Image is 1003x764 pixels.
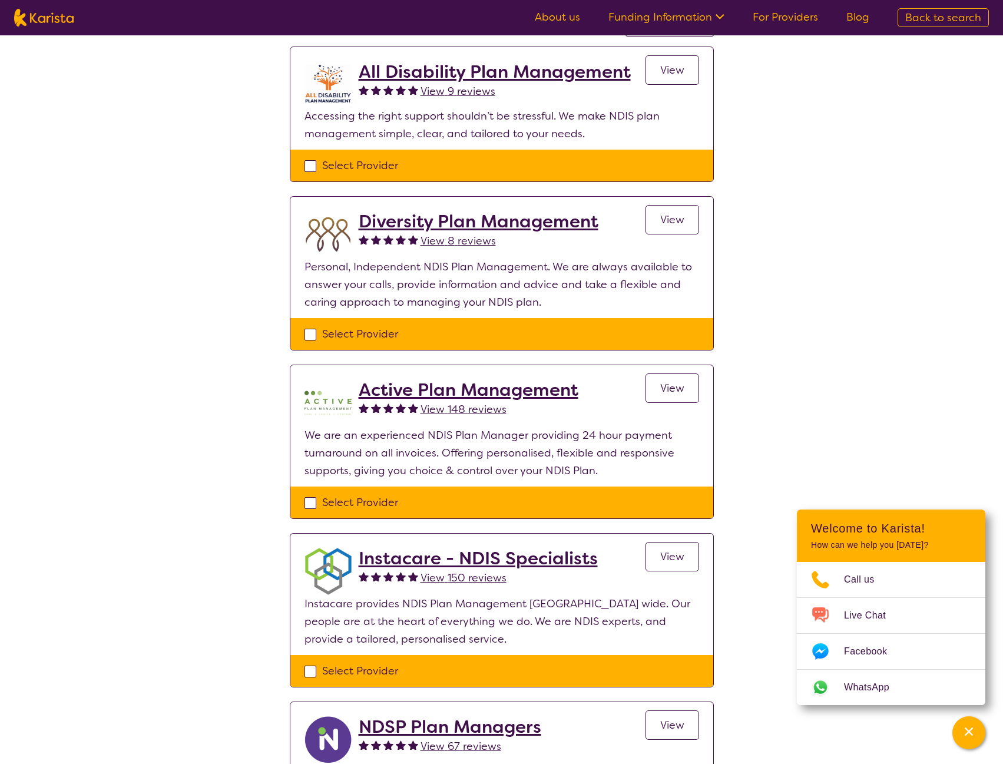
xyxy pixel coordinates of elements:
a: View [646,542,699,571]
button: Channel Menu [952,716,985,749]
span: WhatsApp [844,679,903,696]
span: Call us [844,571,889,588]
img: fullstar [359,234,369,244]
span: View 148 reviews [421,402,507,416]
a: View 148 reviews [421,401,507,418]
a: For Providers [753,10,818,24]
div: Channel Menu [797,510,985,705]
img: fullstar [383,403,393,413]
img: at5vqv0lot2lggohlylh.jpg [304,61,352,107]
a: Back to search [898,8,989,27]
span: View [660,550,684,564]
img: fullstar [396,571,406,581]
p: Personal, Independent NDIS Plan Management. We are always available to answer your calls, provide... [304,258,699,311]
a: View [646,373,699,403]
a: Instacare - NDIS Specialists [359,548,598,569]
ul: Choose channel [797,562,985,705]
img: fullstar [408,234,418,244]
a: Diversity Plan Management [359,211,598,232]
span: View [660,718,684,732]
p: Instacare provides NDIS Plan Management [GEOGRAPHIC_DATA] wide. Our people are at the heart of ev... [304,595,699,648]
img: fullstar [383,234,393,244]
a: View 150 reviews [421,569,507,587]
img: fullstar [383,571,393,581]
p: How can we help you [DATE]? [811,540,971,550]
img: fullstar [396,85,406,95]
span: View [660,381,684,395]
img: fullstar [408,403,418,413]
img: duqvjtfkvnzb31ymex15.png [304,211,352,258]
span: View [660,63,684,77]
img: fullstar [359,403,369,413]
a: View [646,710,699,740]
img: fullstar [383,85,393,95]
img: fullstar [371,740,381,750]
img: fullstar [371,85,381,95]
img: fullstar [396,234,406,244]
img: pypzb5qm7jexfhutod0x.png [304,379,352,426]
a: View 9 reviews [421,82,495,100]
a: View 8 reviews [421,232,496,250]
a: All Disability Plan Management [359,61,631,82]
span: Facebook [844,643,901,660]
a: About us [535,10,580,24]
span: View 150 reviews [421,571,507,585]
img: fullstar [396,740,406,750]
a: NDSP Plan Managers [359,716,541,737]
p: Accessing the right support shouldn’t be stressful. We make NDIS plan management simple, clear, a... [304,107,699,143]
img: fullstar [359,571,369,581]
span: View 8 reviews [421,234,496,248]
span: Live Chat [844,607,900,624]
span: Back to search [905,11,981,25]
img: fullstar [371,234,381,244]
a: View [646,205,699,234]
p: We are an experienced NDIS Plan Manager providing 24 hour payment turnaround on all invoices. Off... [304,426,699,479]
span: View 67 reviews [421,739,501,753]
img: fullstar [371,403,381,413]
span: View [660,213,684,227]
a: Blog [846,10,869,24]
img: fullstar [396,403,406,413]
a: Funding Information [608,10,724,24]
a: Active Plan Management [359,379,578,401]
a: View [646,55,699,85]
a: Web link opens in a new tab. [797,670,985,705]
img: obkhna0zu27zdd4ubuus.png [304,548,352,595]
img: fullstar [408,85,418,95]
img: fullstar [383,740,393,750]
span: View 9 reviews [421,84,495,98]
img: ryxpuxvt8mh1enfatjpo.png [304,716,352,763]
img: Karista logo [14,9,74,27]
img: fullstar [359,85,369,95]
img: fullstar [371,571,381,581]
h2: Welcome to Karista! [811,521,971,535]
img: fullstar [408,740,418,750]
img: fullstar [359,740,369,750]
a: View 67 reviews [421,737,501,755]
img: fullstar [408,571,418,581]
